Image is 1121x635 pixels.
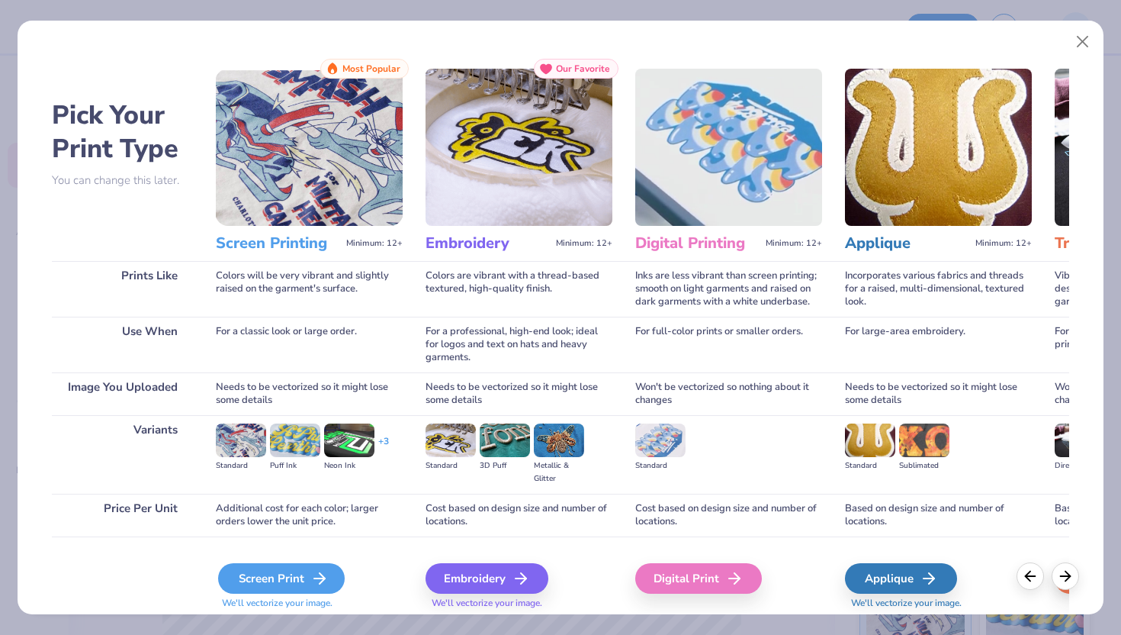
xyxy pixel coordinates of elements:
[635,372,822,415] div: Won't be vectorized so nothing about it changes
[216,317,403,372] div: For a classic look or large order.
[845,424,895,457] img: Standard
[426,424,476,457] img: Standard
[216,494,403,537] div: Additional cost for each color; larger orders lower the unit price.
[52,415,193,494] div: Variants
[426,69,612,226] img: Embroidery
[426,372,612,415] div: Needs to be vectorized so it might lose some details
[635,69,822,226] img: Digital Printing
[426,563,548,594] div: Embroidery
[216,424,266,457] img: Standard
[426,317,612,372] div: For a professional, high-end look; ideal for logos and text on hats and heavy garments.
[635,563,762,594] div: Digital Print
[270,459,320,472] div: Puff Ink
[216,459,266,472] div: Standard
[324,459,374,472] div: Neon Ink
[52,174,193,187] p: You can change this later.
[534,424,584,457] img: Metallic & Glitter
[845,261,1032,317] div: Incorporates various fabrics and threads for a raised, multi-dimensional, textured look.
[426,459,476,472] div: Standard
[216,597,403,610] span: We'll vectorize your image.
[766,238,822,249] span: Minimum: 12+
[426,261,612,317] div: Colors are vibrant with a thread-based textured, high-quality finish.
[975,238,1032,249] span: Minimum: 12+
[845,563,957,594] div: Applique
[534,459,584,485] div: Metallic & Glitter
[216,234,340,253] h3: Screen Printing
[845,317,1032,372] div: For large-area embroidery.
[845,234,969,253] h3: Applique
[216,372,403,415] div: Needs to be vectorized so it might lose some details
[635,317,822,372] div: For full-color prints or smaller orders.
[426,234,550,253] h3: Embroidery
[845,459,895,472] div: Standard
[218,563,345,594] div: Screen Print
[899,424,949,457] img: Sublimated
[324,424,374,457] img: Neon Ink
[52,372,193,415] div: Image You Uploaded
[378,435,389,461] div: + 3
[270,424,320,457] img: Puff Ink
[342,63,400,74] span: Most Popular
[556,63,610,74] span: Our Favorite
[635,234,760,253] h3: Digital Printing
[52,494,193,537] div: Price Per Unit
[52,261,193,317] div: Prints Like
[845,69,1032,226] img: Applique
[426,494,612,537] div: Cost based on design size and number of locations.
[845,494,1032,537] div: Based on design size and number of locations.
[480,459,530,472] div: 3D Puff
[899,459,949,472] div: Sublimated
[216,261,403,317] div: Colors will be very vibrant and slightly raised on the garment's surface.
[426,597,612,610] span: We'll vectorize your image.
[480,424,530,457] img: 3D Puff
[635,459,686,472] div: Standard
[1068,27,1097,56] button: Close
[1055,459,1105,472] div: Direct-to-film
[635,494,822,537] div: Cost based on design size and number of locations.
[52,317,193,372] div: Use When
[346,238,403,249] span: Minimum: 12+
[845,372,1032,415] div: Needs to be vectorized so it might lose some details
[1055,424,1105,457] img: Direct-to-film
[216,69,403,226] img: Screen Printing
[845,597,1032,610] span: We'll vectorize your image.
[556,238,612,249] span: Minimum: 12+
[635,261,822,317] div: Inks are less vibrant than screen printing; smooth on light garments and raised on dark garments ...
[635,424,686,457] img: Standard
[52,98,193,166] h2: Pick Your Print Type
